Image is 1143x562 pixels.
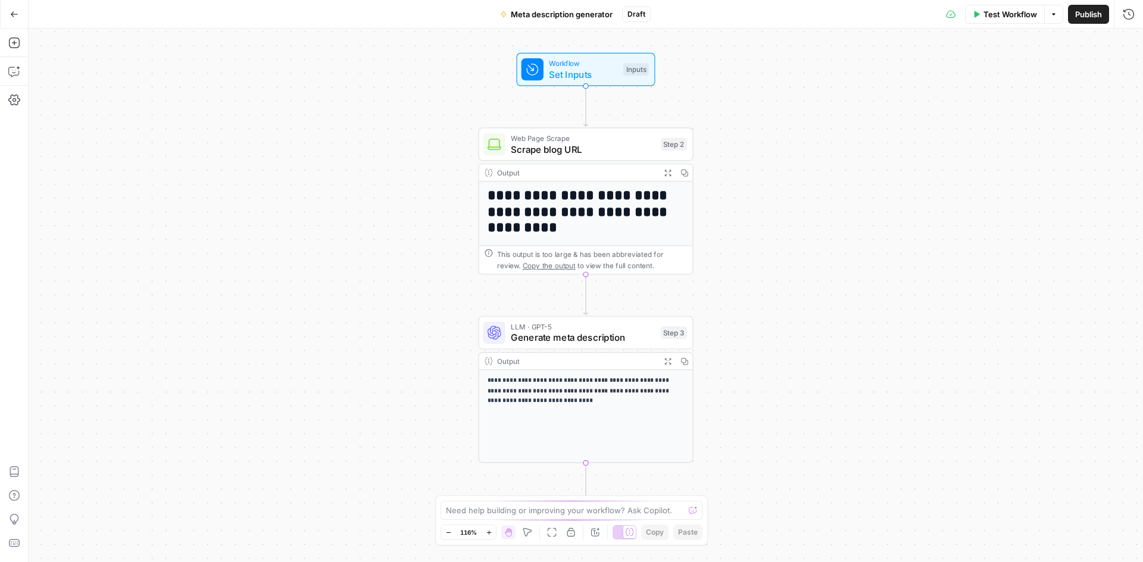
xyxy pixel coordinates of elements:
[511,8,613,20] span: Meta description generator
[646,527,664,538] span: Copy
[497,249,687,271] div: This output is too large & has been abbreviated for review. to view the full content.
[511,142,655,156] span: Scrape blog URL
[673,525,702,540] button: Paste
[678,527,698,538] span: Paste
[627,9,645,20] span: Draft
[641,525,669,540] button: Copy
[584,275,588,315] g: Edge from step_2 to step_3
[549,67,617,81] span: Set Inputs
[497,167,655,178] div: Output
[1075,8,1102,20] span: Publish
[549,58,617,69] span: Workflow
[460,528,477,537] span: 116%
[493,5,620,24] button: Meta description generator
[478,53,693,86] div: WorkflowSet InputsInputs
[983,8,1037,20] span: Test Workflow
[511,331,655,344] span: Generate meta description
[584,86,588,127] g: Edge from start to step_2
[511,133,655,144] span: Web Page Scrape
[623,63,649,76] div: Inputs
[661,138,687,150] div: Step 2
[584,463,588,503] g: Edge from step_3 to end
[1068,5,1109,24] button: Publish
[965,5,1044,24] button: Test Workflow
[497,356,655,367] div: Output
[661,326,687,339] div: Step 3
[523,261,576,269] span: Copy the output
[511,321,655,332] span: LLM · GPT-5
